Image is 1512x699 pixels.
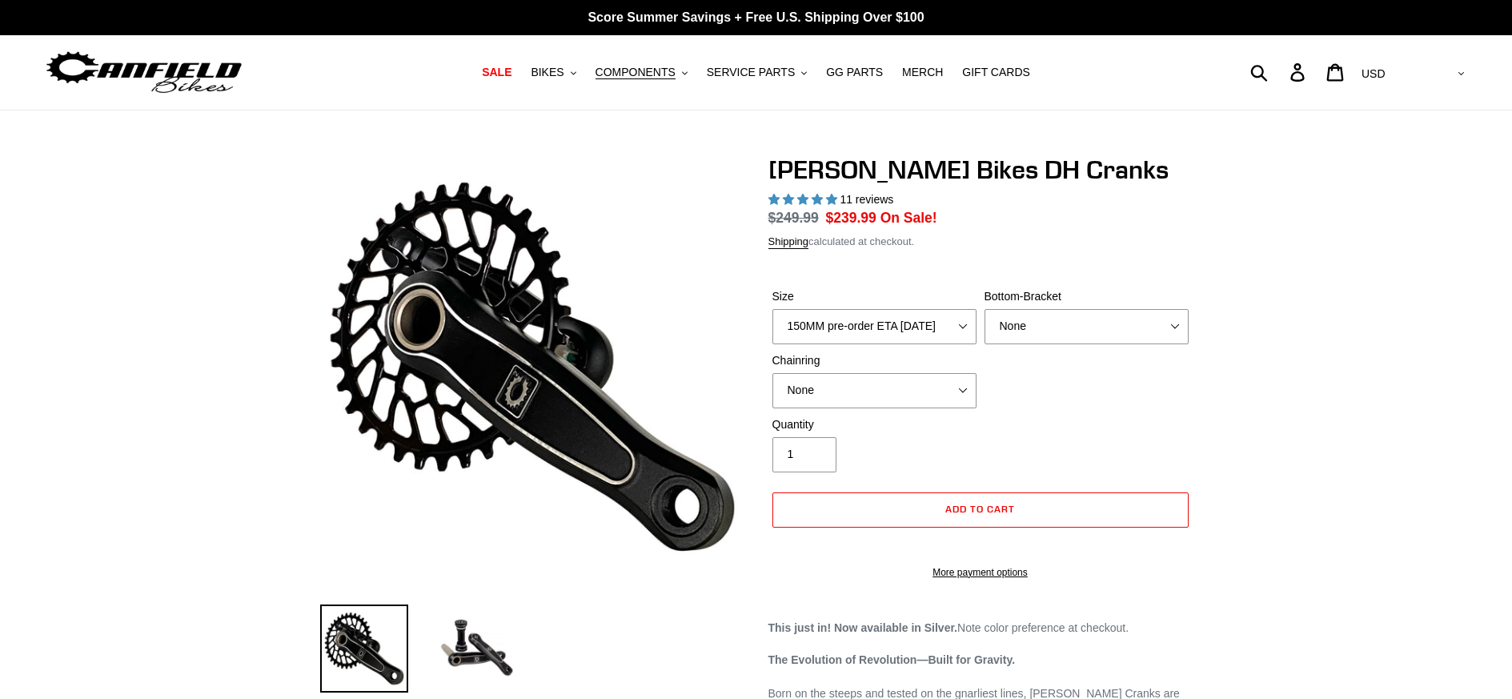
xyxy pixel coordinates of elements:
a: GIFT CARDS [954,62,1038,83]
label: Bottom-Bracket [985,288,1189,305]
button: BIKES [523,62,584,83]
img: Canfield Bikes [44,47,244,98]
div: calculated at checkout. [768,234,1193,250]
span: MERCH [902,66,943,79]
span: COMPONENTS [596,66,676,79]
label: Size [772,288,977,305]
a: SALE [474,62,519,83]
s: $249.99 [768,210,819,226]
strong: This just in! Now available in Silver. [768,621,958,634]
a: GG PARTS [818,62,891,83]
label: Quantity [772,416,977,433]
a: Shipping [768,235,809,249]
button: COMPONENTS [588,62,696,83]
h1: [PERSON_NAME] Bikes DH Cranks [768,155,1193,185]
button: SERVICE PARTS [699,62,815,83]
span: GIFT CARDS [962,66,1030,79]
img: Load image into Gallery viewer, Canfield Bikes DH Cranks [432,605,520,693]
span: Add to cart [945,503,1015,515]
a: More payment options [772,565,1189,580]
label: Chainring [772,352,977,369]
span: $239.99 [826,210,876,226]
span: GG PARTS [826,66,883,79]
strong: The Evolution of Revolution—Built for Gravity. [768,653,1016,666]
span: 11 reviews [840,193,893,206]
span: BIKES [531,66,563,79]
button: Add to cart [772,492,1189,528]
input: Search [1259,54,1300,90]
span: On Sale! [880,207,937,228]
span: SALE [482,66,511,79]
p: Note color preference at checkout. [768,620,1193,637]
span: SERVICE PARTS [707,66,795,79]
span: 4.91 stars [768,193,840,206]
a: MERCH [894,62,951,83]
img: Load image into Gallery viewer, Canfield Bikes DH Cranks [320,605,408,693]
